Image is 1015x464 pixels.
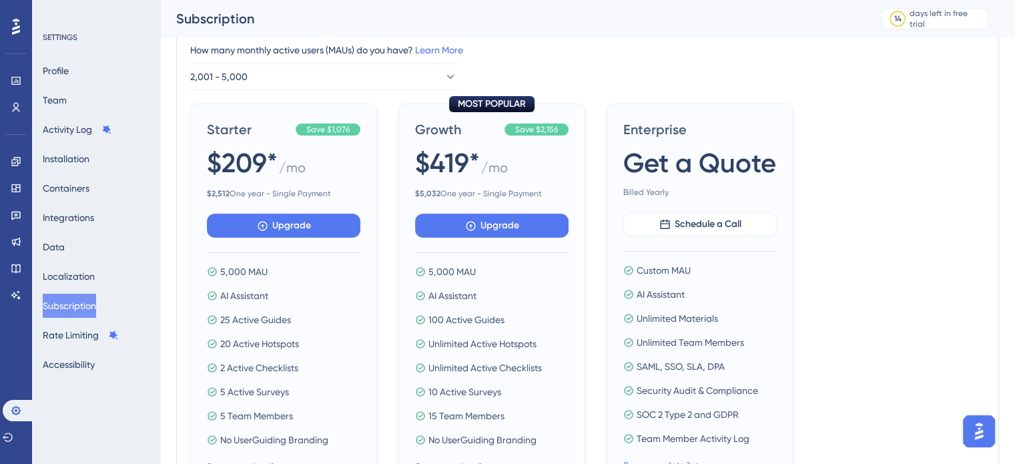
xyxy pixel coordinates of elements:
span: 25 Active Guides [220,312,291,328]
button: Upgrade [415,214,569,238]
span: One year - Single Payment [415,188,569,199]
span: 2 Active Checklists [220,360,298,376]
span: 15 Team Members [428,408,504,424]
span: SOC 2 Type 2 and GDPR [637,407,739,423]
button: Data [43,235,65,259]
span: Billed Yearly [623,187,777,198]
button: Subscription [43,294,96,318]
span: Unlimited Active Hotspots [428,336,537,352]
span: 5,000 MAU [428,264,476,280]
button: Localization [43,264,95,288]
span: Upgrade [272,218,311,234]
span: Upgrade [480,218,519,234]
div: How many monthly active users (MAUs) do you have? [190,42,985,58]
span: Save $2,156 [515,124,558,135]
iframe: UserGuiding AI Assistant Launcher [959,411,999,451]
span: 5 Active Surveys [220,384,289,400]
button: Profile [43,59,69,83]
span: Starter [207,120,290,139]
button: Accessibility [43,353,95,377]
button: Team [43,88,67,112]
span: Unlimited Active Checklists [428,360,542,376]
div: SETTINGS [43,32,151,43]
a: Learn More [415,45,463,55]
span: $419* [415,144,480,182]
span: No UserGuiding Branding [428,432,537,448]
div: days left in free trial [910,8,984,29]
span: 100 Active Guides [428,312,504,328]
span: / mo [481,158,508,183]
span: Unlimited Team Members [637,334,744,351]
button: Rate Limiting [43,323,119,347]
button: Containers [43,176,89,200]
button: 2,001 - 5,000 [190,63,457,90]
span: 5,000 MAU [220,264,268,280]
button: Integrations [43,206,94,230]
span: No UserGuiding Branding [220,432,328,448]
button: Schedule a Call [623,212,777,236]
button: Installation [43,147,89,171]
span: 2,001 - 5,000 [190,69,248,85]
span: AI Assistant [428,288,476,304]
span: Security Audit & Compliance [637,383,758,399]
span: / mo [279,158,306,183]
button: Upgrade [207,214,360,238]
span: Custom MAU [637,262,691,278]
div: Subscription [176,9,848,28]
div: MOST POPULAR [449,96,535,112]
span: Enterprise [623,120,777,139]
b: $ 2,512 [207,189,230,198]
span: 20 Active Hotspots [220,336,299,352]
span: Unlimited Materials [637,310,718,326]
span: Get a Quote [623,144,776,182]
span: Save $1,076 [306,124,350,135]
span: Team Member Activity Log [637,431,749,447]
span: One year - Single Payment [207,188,360,199]
span: SAML, SSO, SLA, DPA [637,359,725,375]
span: 5 Team Members [220,408,293,424]
span: AI Assistant [220,288,268,304]
span: $209* [207,144,278,182]
span: Growth [415,120,499,139]
b: $ 5,032 [415,189,440,198]
div: 14 [894,13,902,24]
span: Schedule a Call [675,216,741,232]
button: Activity Log [43,118,112,142]
span: AI Assistant [637,286,685,302]
span: 10 Active Surveys [428,384,501,400]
